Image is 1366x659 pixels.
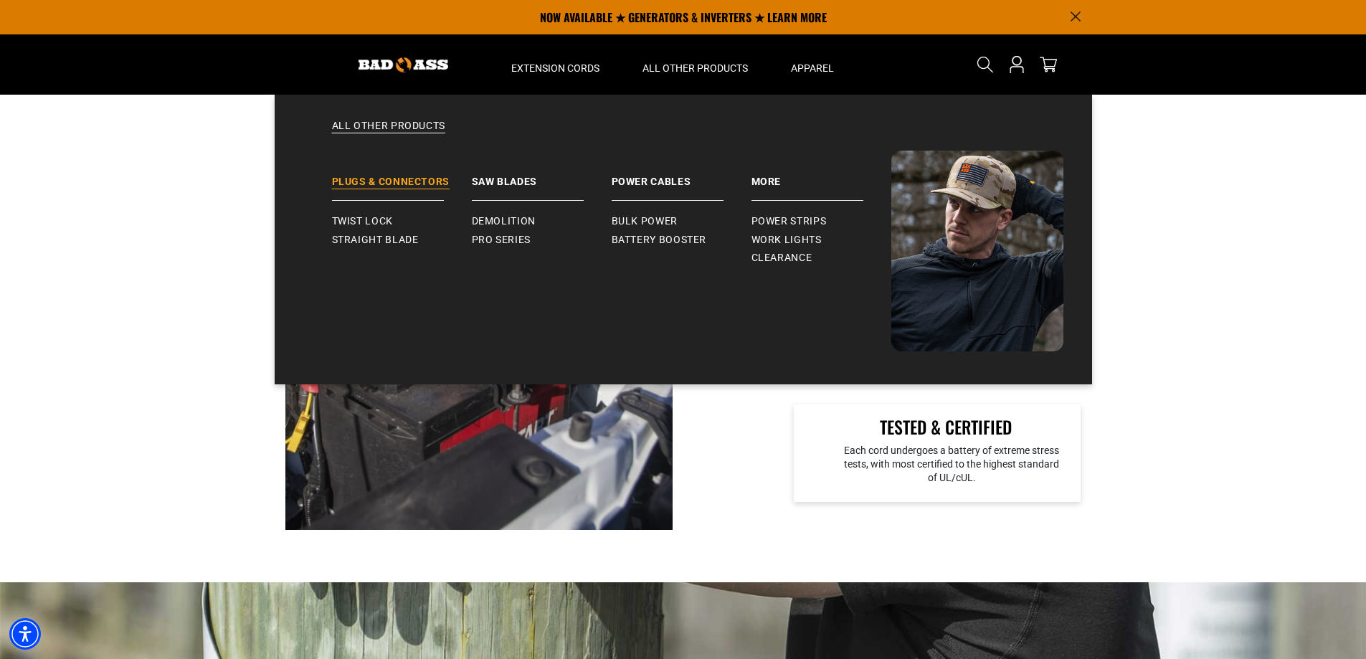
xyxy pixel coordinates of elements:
a: Twist Lock [332,212,472,231]
a: Power Strips [751,212,891,231]
a: All Other Products [303,119,1063,151]
img: Each cord undergoes a battery of extreme stress tests, with most certified to the highest standar... [745,404,843,502]
a: Pro Series [472,231,612,250]
a: Bulk Power [612,212,751,231]
span: All Other Products [642,62,748,75]
a: Work Lights [751,231,891,250]
a: Clearance [751,249,891,267]
a: Demolition [472,212,612,231]
a: cart [1037,56,1060,73]
a: Plugs & Connectors [332,151,472,201]
span: Apparel [791,62,834,75]
span: Work Lights [751,234,822,247]
span: Demolition [472,215,536,228]
span: Twist Lock [332,215,393,228]
span: Bulk Power [612,215,678,228]
a: Open this option [1005,34,1028,95]
span: Pro Series [472,234,531,247]
span: Straight Blade [332,234,419,247]
img: Bad Ass Extension Cords [891,151,1063,351]
p: Each cord undergoes a battery of extreme stress tests, with most certified to the highest standar... [828,444,1063,485]
summary: Apparel [769,34,855,95]
a: Battery Booster [612,231,751,250]
h4: tested & certified [828,416,1063,438]
span: Battery Booster [612,234,707,247]
a: Power Cables [612,151,751,201]
span: Extension Cords [511,62,599,75]
div: Accessibility Menu [9,618,41,650]
a: Battery Booster More Power Strips [751,151,891,201]
summary: Search [974,53,997,76]
span: Power Strips [751,215,827,228]
summary: Extension Cords [490,34,621,95]
a: Saw Blades [472,151,612,201]
img: Bad Ass Extension Cords [359,57,448,72]
a: Straight Blade [332,231,472,250]
span: Clearance [751,252,812,265]
summary: All Other Products [621,34,769,95]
